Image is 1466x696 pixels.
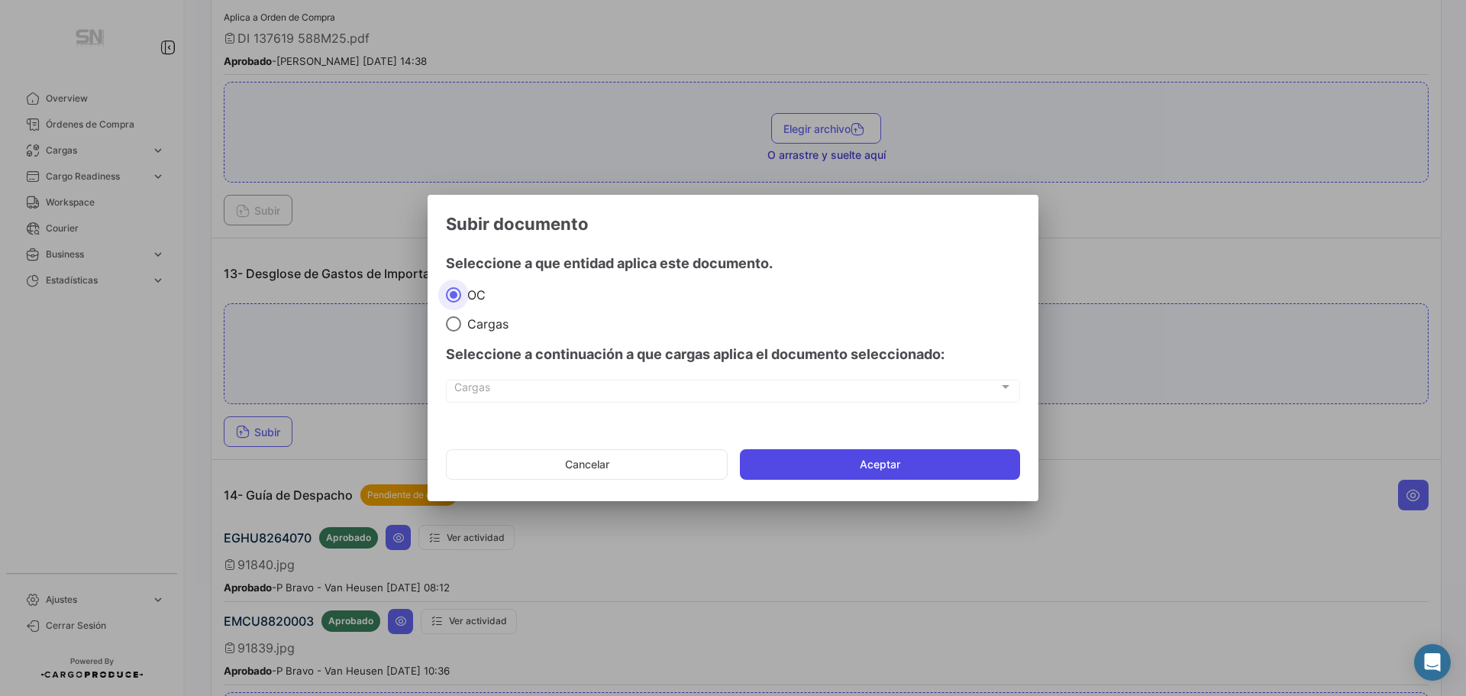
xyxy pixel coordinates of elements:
div: Abrir Intercom Messenger [1414,644,1451,681]
span: Cargas [454,384,999,397]
button: Aceptar [740,449,1020,480]
span: OC [461,287,486,303]
h3: Subir documento [446,213,1020,235]
h4: Seleccione a que entidad aplica este documento. [446,253,1020,274]
button: Cancelar [446,449,728,480]
span: Cargas [461,316,509,332]
h4: Seleccione a continuación a que cargas aplica el documento seleccionado: [446,344,1020,365]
